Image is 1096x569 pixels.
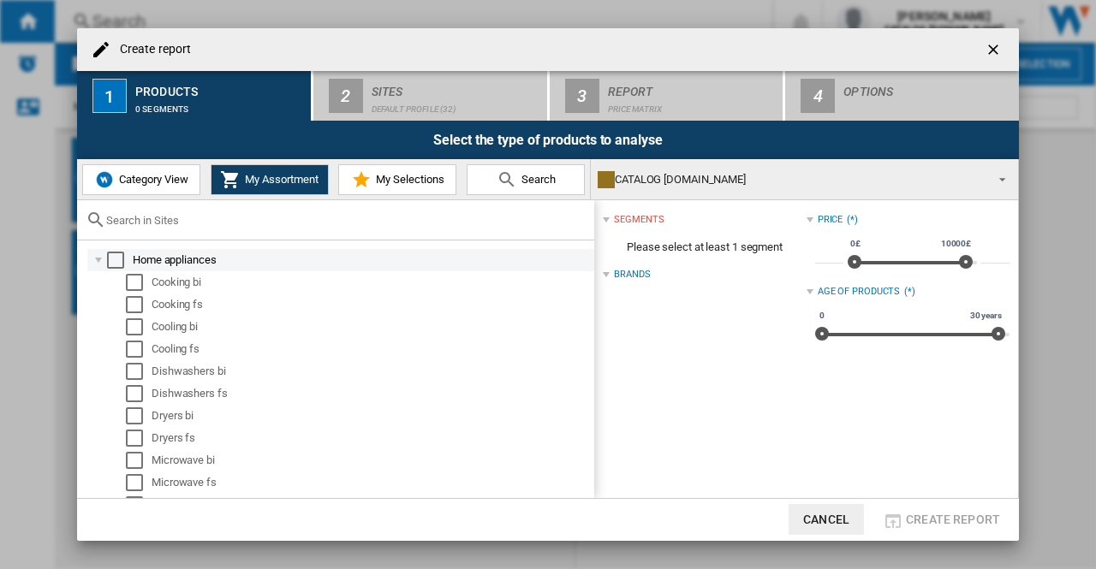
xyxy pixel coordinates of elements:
h4: Create report [111,41,191,58]
img: wiser-icon-blue.png [94,169,115,190]
span: 10000£ [938,237,974,251]
div: Microwave bi [152,452,592,469]
div: 2 [329,79,363,113]
div: Dryers bi [152,407,592,424]
div: Cooking bi [152,274,592,291]
button: Cancel [789,504,864,535]
div: Microwave fs [152,474,592,491]
md-checkbox: Select [107,252,133,269]
div: Washer/dryer bi [152,496,592,513]
ng-md-icon: getI18NText('BUTTONS.CLOSE_DIALOG') [985,41,1005,62]
span: Please select at least 1 segment [603,231,806,264]
md-checkbox: Select [126,363,152,380]
div: Cooling bi [152,318,592,335]
button: getI18NText('BUTTONS.CLOSE_DIALOG') [978,33,1012,67]
div: Products [135,78,304,96]
md-checkbox: Select [126,430,152,447]
md-checkbox: Select [126,474,152,491]
md-checkbox: Select [126,296,152,313]
span: Create report [906,513,1000,526]
span: Category View [115,173,188,186]
span: Search [517,173,556,186]
div: Dishwashers bi [152,363,592,380]
div: Price Matrix [608,96,777,114]
button: 4 Options [785,71,1019,121]
button: 1 Products 0 segments [77,71,313,121]
div: Home appliances [133,252,592,269]
md-checkbox: Select [126,407,152,424]
span: 0 [817,309,827,323]
div: CATALOG [DOMAIN_NAME] [598,168,984,192]
md-dialog: Create report ... [77,28,1019,541]
div: Cooking fs [152,296,592,313]
md-checkbox: Select [126,385,152,402]
input: Search in Sites [106,214,586,227]
button: My Selections [338,164,456,195]
div: 3 [565,79,599,113]
div: 0 segments [135,96,304,114]
div: Brands [614,268,650,282]
div: Report [608,78,777,96]
span: My Selections [372,173,444,186]
button: My Assortment [211,164,329,195]
span: 0£ [848,237,863,251]
div: 4 [801,79,835,113]
button: Search [467,164,585,195]
div: Dishwashers fs [152,385,592,402]
span: 30 years [968,309,1004,323]
div: Dryers fs [152,430,592,447]
button: Create report [878,504,1005,535]
div: segments [614,213,664,227]
div: 1 [92,79,127,113]
button: Category View [82,164,200,195]
md-checkbox: Select [126,274,152,291]
span: My Assortment [241,173,319,186]
md-checkbox: Select [126,318,152,335]
md-checkbox: Select [126,496,152,513]
div: Select the type of products to analyse [77,121,1019,159]
div: Default profile (32) [372,96,540,114]
div: Cooling fs [152,341,592,358]
div: Price [818,213,843,227]
md-checkbox: Select [126,452,152,469]
div: Options [843,78,1012,96]
div: Age of products [818,285,901,299]
button: 2 Sites Default profile (32) [313,71,549,121]
div: Sites [372,78,540,96]
md-checkbox: Select [126,341,152,358]
button: 3 Report Price Matrix [550,71,785,121]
